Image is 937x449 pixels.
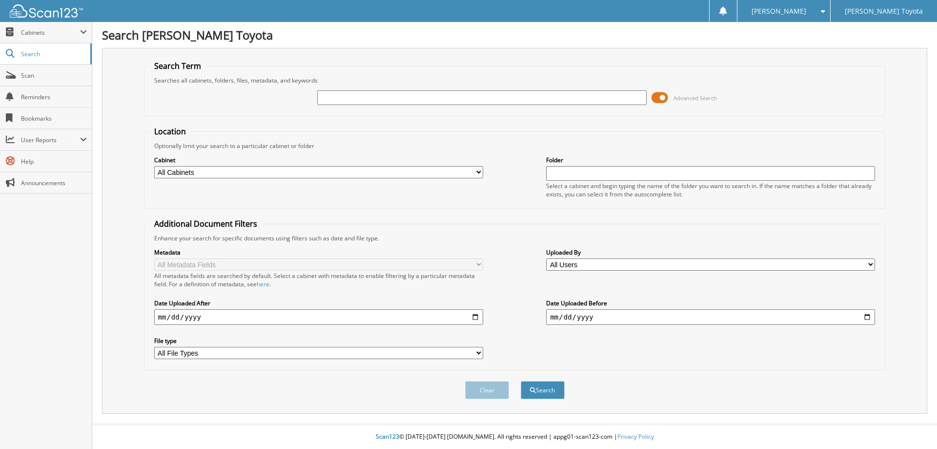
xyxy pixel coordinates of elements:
legend: Search Term [149,61,206,71]
span: Bookmarks [21,114,87,123]
input: end [546,309,875,325]
a: Privacy Policy [617,432,654,441]
label: Date Uploaded Before [546,299,875,307]
span: Search [21,50,85,58]
a: here [257,280,269,288]
span: Announcements [21,179,87,187]
label: Date Uploaded After [154,299,483,307]
button: Search [521,381,565,399]
span: Scan123 [376,432,399,441]
span: Help [21,157,87,166]
div: Select a cabinet and begin typing the name of the folder you want to search in. If the name match... [546,182,875,198]
span: User Reports [21,136,80,144]
legend: Additional Document Filters [149,218,262,229]
label: Metadata [154,248,483,257]
div: Enhance your search for specific documents using filters such as date and file type. [149,234,880,242]
label: Cabinet [154,156,483,164]
span: Advanced Search [673,94,717,102]
label: Uploaded By [546,248,875,257]
label: Folder [546,156,875,164]
label: File type [154,337,483,345]
input: start [154,309,483,325]
img: scan123-logo-white.svg [10,4,83,18]
h1: Search [PERSON_NAME] Toyota [102,27,927,43]
div: All metadata fields are searched by default. Select a cabinet with metadata to enable filtering b... [154,272,483,288]
div: Optionally limit your search to a particular cabinet or folder [149,142,880,150]
div: © [DATE]-[DATE] [DOMAIN_NAME]. All rights reserved | appg01-scan123-com | [92,425,937,449]
button: Clear [465,381,509,399]
legend: Location [149,126,191,137]
div: Searches all cabinets, folders, files, metadata, and keywords [149,76,880,85]
span: Reminders [21,93,87,101]
span: [PERSON_NAME] Toyota [845,8,923,14]
span: [PERSON_NAME] [752,8,806,14]
span: Cabinets [21,28,80,37]
span: Scan [21,71,87,80]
